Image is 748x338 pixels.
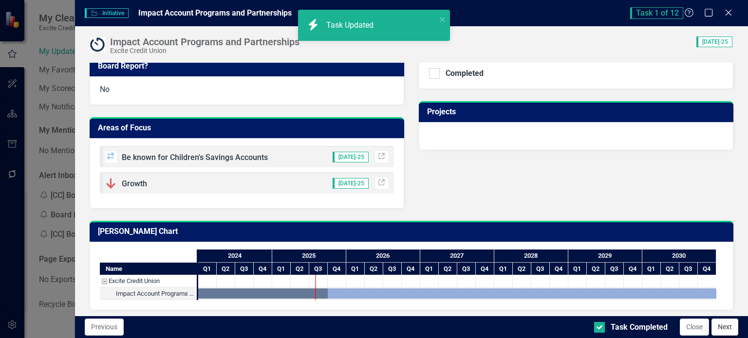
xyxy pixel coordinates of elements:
div: Q3 [679,263,698,275]
img: Ongoing [90,37,105,53]
div: 2030 [642,249,716,262]
div: Q1 [568,263,587,275]
div: Q2 [439,263,457,275]
div: Q1 [642,263,661,275]
div: Q4 [402,263,420,275]
button: Previous [85,319,124,336]
div: Q3 [531,263,550,275]
h3: Board Report? [98,62,399,71]
div: 2029 [568,249,642,262]
span: Task 1 of 12 [630,7,683,19]
div: Q2 [365,263,383,275]
div: Q4 [550,263,568,275]
img: Below Plan [105,178,117,189]
img: Within Range [105,151,117,163]
span: Be known for Children's Savings Accounts [122,153,268,162]
div: Q4 [328,263,346,275]
button: close [439,14,446,25]
div: Excite Credit Union [109,275,160,287]
span: [DATE]-25 [333,152,369,162]
span: Initiative [85,8,129,18]
div: Q2 [217,263,235,275]
div: Task Updated [326,20,376,31]
div: Q2 [661,263,679,275]
span: [DATE]-25 [333,178,369,189]
button: Next [711,319,738,336]
div: Task: Start date: 2024-01-01 End date: 2030-12-31 [198,288,716,299]
div: Q3 [309,263,328,275]
div: Q1 [420,263,439,275]
div: 2024 [198,249,272,262]
div: Name [100,263,197,275]
div: Impact Account Programs and Partnerships [116,287,194,300]
h3: Areas of Focus [98,124,399,132]
div: Q3 [383,263,402,275]
div: Q4 [624,263,642,275]
div: 2026 [346,249,420,262]
div: 2025 [272,249,346,262]
div: Q3 [235,263,254,275]
div: 2028 [494,249,568,262]
div: Task: Start date: 2024-01-01 End date: 2030-12-31 [100,287,197,300]
div: Q1 [494,263,513,275]
div: Q4 [254,263,272,275]
div: Excite Credit Union [100,275,197,287]
div: Q2 [513,263,531,275]
div: Q4 [476,263,494,275]
div: 2027 [420,249,494,262]
div: Q2 [587,263,605,275]
div: Task Completed [611,322,668,333]
h3: [PERSON_NAME] Chart [98,227,729,236]
div: Impact Account Programs and Partnerships [100,287,197,300]
span: Growth [122,179,147,188]
div: Q1 [346,263,365,275]
span: [DATE]-25 [696,36,732,47]
div: Q1 [272,263,291,275]
div: Q1 [198,263,217,275]
div: Task: Excite Credit Union Start date: 2024-01-01 End date: 2024-01-02 [100,275,197,287]
span: No [100,85,110,94]
div: Excite Credit Union [110,47,299,54]
div: Q3 [457,263,476,275]
div: Q3 [605,263,624,275]
button: Close [680,319,709,336]
h3: Projects [427,107,729,116]
div: Q4 [698,263,716,275]
span: Impact Account Programs and Partnerships [138,8,292,18]
div: Q2 [291,263,309,275]
div: Impact Account Programs and Partnerships [110,36,299,47]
